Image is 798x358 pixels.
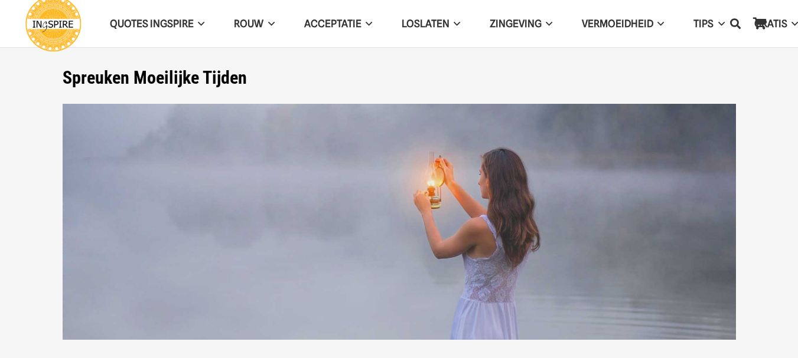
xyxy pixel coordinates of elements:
span: TIPS Menu [714,9,724,38]
span: QUOTES INGSPIRE Menu [194,9,204,38]
a: ROUWROUW Menu [219,9,289,39]
span: Loslaten Menu [450,9,460,38]
span: ROUW [234,18,263,29]
img: Spreuken als steun en hoop in zware moeilijke tijden citaten van Ingspire [63,104,736,340]
span: Zingeving Menu [542,9,552,38]
a: ZingevingZingeving Menu [475,9,567,39]
span: VERMOEIDHEID [582,18,653,29]
span: QUOTES INGSPIRE [110,18,194,29]
h1: Spreuken Moeilijke Tijden [63,67,736,88]
span: Acceptatie [304,18,361,29]
a: AcceptatieAcceptatie Menu [289,9,387,39]
a: LoslatenLoslaten Menu [387,9,475,39]
a: QUOTES INGSPIREQUOTES INGSPIRE Menu [95,9,219,39]
span: VERMOEIDHEID Menu [653,9,664,38]
span: Loslaten [402,18,450,29]
a: VERMOEIDHEIDVERMOEIDHEID Menu [567,9,679,39]
span: TIPS [693,18,714,29]
span: GRATIS [754,18,787,29]
span: Acceptatie Menu [361,9,372,38]
span: ROUW Menu [263,9,274,38]
span: GRATIS Menu [787,9,798,38]
span: Zingeving [490,18,542,29]
a: Zoeken [724,9,747,38]
a: TIPSTIPS Menu [679,9,739,39]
